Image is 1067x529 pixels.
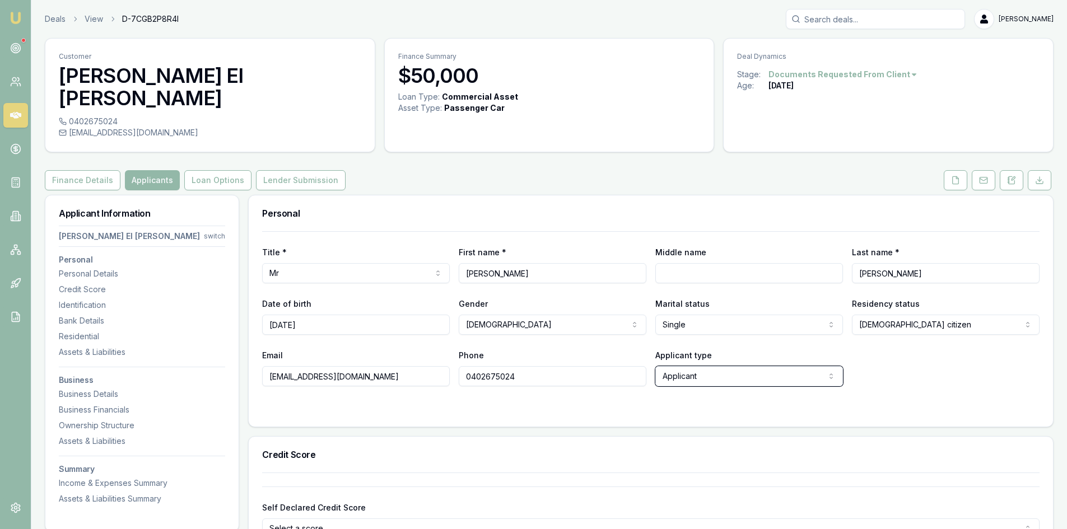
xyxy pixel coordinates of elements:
[442,91,518,102] div: Commercial Asset
[59,404,225,415] div: Business Financials
[59,299,225,311] div: Identification
[262,315,450,335] input: DD/MM/YYYY
[262,247,287,257] label: Title *
[459,247,506,257] label: First name *
[59,493,225,504] div: Assets & Liabilities Summary
[59,127,361,138] div: [EMAIL_ADDRESS][DOMAIN_NAME]
[59,231,200,242] div: [PERSON_NAME] El [PERSON_NAME]
[459,350,484,360] label: Phone
[45,170,123,190] a: Finance Details
[262,350,283,360] label: Email
[737,69,768,80] div: Stage:
[655,350,712,360] label: Applicant type
[59,64,361,109] h3: [PERSON_NAME] El [PERSON_NAME]
[737,80,768,91] div: Age:
[59,256,225,264] h3: Personal
[59,331,225,342] div: Residential
[85,13,103,25] a: View
[852,247,900,257] label: Last name *
[59,420,225,431] div: Ownership Structure
[59,465,225,473] h3: Summary
[59,315,225,326] div: Bank Details
[125,170,180,190] button: Applicants
[398,52,701,61] p: Finance Summary
[262,503,366,512] label: Self Declared Credit Score
[786,9,965,29] input: Search deals
[398,91,440,102] div: Loan Type:
[59,436,225,447] div: Assets & Liabilities
[852,299,920,308] label: Residency status
[59,376,225,384] h3: Business
[122,13,179,25] span: D-7CGB2P8R4I
[59,116,361,127] div: 0402675024
[768,69,918,80] button: Documents Requested From Client
[655,299,710,308] label: Marital status
[45,13,179,25] nav: breadcrumb
[444,102,505,114] div: Passenger Car
[262,209,1040,218] h3: Personal
[59,388,225,400] div: Business Details
[123,170,182,190] a: Applicants
[768,80,794,91] div: [DATE]
[182,170,254,190] a: Loan Options
[59,209,225,218] h3: Applicant Information
[9,11,22,25] img: emu-icon-u.png
[262,450,1040,459] h3: Credit Score
[262,299,311,308] label: Date of birth
[256,170,346,190] button: Lender Submission
[59,52,361,61] p: Customer
[59,477,225,489] div: Income & Expenses Summary
[254,170,348,190] a: Lender Submission
[45,170,120,190] button: Finance Details
[204,232,225,241] div: switch
[398,102,442,114] div: Asset Type :
[59,268,225,279] div: Personal Details
[999,15,1054,24] span: [PERSON_NAME]
[655,247,706,257] label: Middle name
[59,347,225,358] div: Assets & Liabilities
[459,366,646,386] input: 0431 234 567
[737,52,1040,61] p: Deal Dynamics
[184,170,251,190] button: Loan Options
[59,284,225,295] div: Credit Score
[398,64,701,87] h3: $50,000
[459,299,488,308] label: Gender
[45,13,66,25] a: Deals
